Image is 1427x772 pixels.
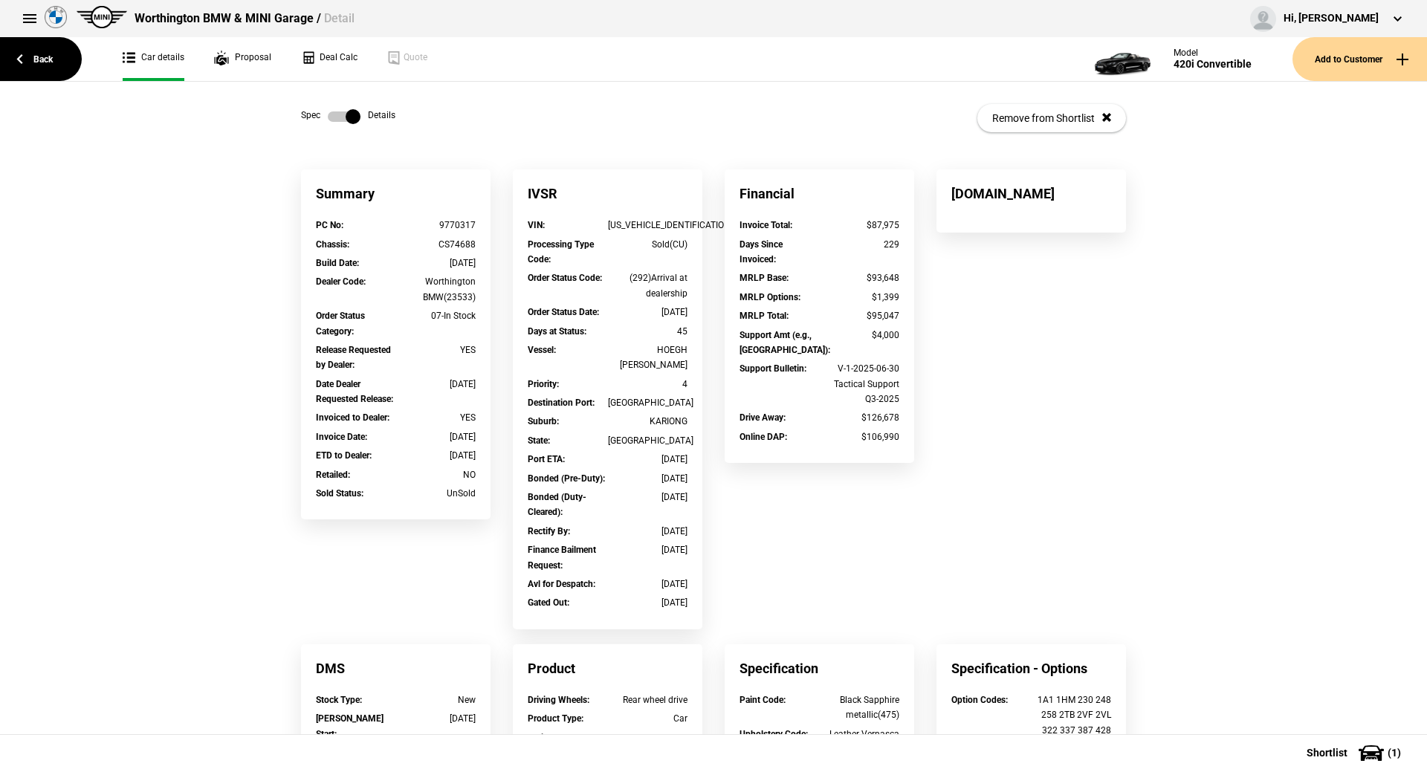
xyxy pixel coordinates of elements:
div: $106,990 [820,429,900,444]
strong: Bonded (Pre-Duty) : [528,473,605,484]
div: [DATE] [608,577,688,591]
strong: [PERSON_NAME] Start : [316,713,384,739]
strong: Port ETA : [528,454,565,464]
strong: Days Since Invoiced : [740,239,783,265]
div: UnSold [396,486,476,501]
div: YES [396,410,476,425]
div: Worthington BMW & MINI Garage / [135,10,355,27]
div: IVSR [513,169,702,218]
div: (292)Arrival at dealership [608,270,688,301]
div: HOEGH [PERSON_NAME] [608,343,688,373]
button: Remove from Shortlist [977,104,1126,132]
div: [DATE] [608,471,688,486]
div: $4,000 [820,328,900,343]
strong: PC No : [316,220,343,230]
div: [DATE] [608,524,688,539]
div: M Sport [608,730,688,745]
div: Hi, [PERSON_NAME] [1284,11,1379,26]
div: [DATE] [608,490,688,505]
strong: Online DAP : [740,432,787,442]
div: $126,678 [820,410,900,425]
strong: Drive Away : [740,412,786,423]
div: Spec Details [301,109,395,124]
strong: VIN : [528,220,545,230]
strong: Order Status Code : [528,273,602,283]
strong: Vessel : [528,345,556,355]
div: New [396,692,476,707]
strong: ETD to Dealer : [316,450,372,461]
strong: Bonded (Duty-Cleared) : [528,492,586,517]
strong: Rectify By : [528,526,570,536]
strong: Order Status Category : [316,311,365,336]
a: Car details [123,37,184,81]
div: [DOMAIN_NAME] [936,169,1126,218]
button: Add to Customer [1292,37,1427,81]
a: Deal Calc [301,37,357,81]
strong: Variant : [528,733,558,743]
div: [DATE] [396,377,476,392]
div: Specification - Options [936,644,1126,692]
div: Worthington BMW(23533) [396,274,476,305]
div: [GEOGRAPHIC_DATA] [608,433,688,448]
div: [US_VEHICLE_IDENTIFICATION_NUMBER] [608,218,688,233]
div: Model [1174,48,1252,58]
div: $95,047 [820,308,900,323]
strong: Sold Status : [316,488,363,499]
div: $1,399 [820,290,900,305]
strong: Support Amt (e.g., [GEOGRAPHIC_DATA]) : [740,330,830,355]
div: Sold(CU) [608,237,688,252]
strong: Avl for Despatch : [528,579,595,589]
img: mini.png [77,6,127,28]
div: Car [608,711,688,726]
div: 229 [820,237,900,252]
div: [DATE] [608,452,688,467]
a: Proposal [214,37,271,81]
strong: Days at Status : [528,326,586,337]
div: Product [513,644,702,692]
strong: Driving Wheels : [528,695,589,705]
strong: Release Requested by Dealer : [316,345,391,370]
strong: State : [528,435,550,446]
div: [DATE] [608,595,688,610]
strong: MRLP Base : [740,273,789,283]
strong: Invoiced to Dealer : [316,412,389,423]
strong: Finance Bailment Request : [528,545,596,570]
strong: MRLP Total : [740,311,789,321]
strong: Upholstery Code : [740,729,808,739]
strong: Order Status Date : [528,307,599,317]
div: Black Sapphire metallic(475) [820,692,900,723]
strong: Date Dealer Requested Release : [316,379,393,404]
strong: Dealer Code : [316,276,366,287]
div: 45 [608,324,688,339]
span: ( 1 ) [1388,747,1401,758]
div: DMS [301,644,491,692]
div: Financial [725,169,914,218]
strong: Chassis : [316,239,349,250]
strong: Processing Type Code : [528,239,594,265]
div: [DATE] [396,711,476,726]
div: YES [396,343,476,357]
div: 07-In Stock [396,308,476,323]
div: $87,975 [820,218,900,233]
div: [DATE] [396,448,476,463]
div: V-1-2025-06-30 Tactical Support Q3-2025 [820,361,900,406]
div: CS74688 [396,237,476,252]
strong: Invoice Date : [316,432,367,442]
strong: Retailed : [316,470,350,480]
strong: MRLP Options : [740,292,800,302]
div: [DATE] [608,305,688,319]
strong: Stock Type : [316,695,362,705]
span: Shortlist [1307,747,1347,758]
div: Rear wheel drive [608,692,688,707]
div: Summary [301,169,491,218]
strong: Build Date : [316,258,359,268]
button: Shortlist(1) [1284,734,1427,771]
div: [DATE] [396,256,476,270]
div: 9770317 [396,218,476,233]
strong: Option Codes : [951,695,1008,705]
div: [DATE] [396,429,476,444]
div: KARIONG [608,414,688,429]
strong: Destination Port : [528,398,595,408]
img: bmw.png [45,6,67,28]
div: 4 [608,377,688,392]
